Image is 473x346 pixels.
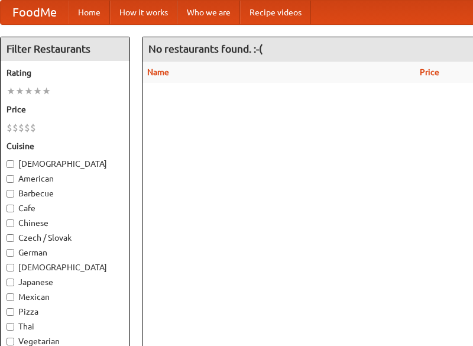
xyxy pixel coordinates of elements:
h5: Rating [7,67,124,79]
li: $ [30,121,36,134]
input: [DEMOGRAPHIC_DATA] [7,160,14,168]
a: Home [69,1,110,24]
h4: Filter Restaurants [1,37,129,61]
label: Czech / Slovak [7,232,124,244]
li: ★ [15,85,24,98]
input: Chinese [7,219,14,227]
input: Vegetarian [7,338,14,345]
li: ★ [7,85,15,98]
h5: Cuisine [7,140,124,152]
label: Pizza [7,306,124,318]
li: $ [7,121,12,134]
label: American [7,173,124,185]
label: Chinese [7,217,124,229]
li: $ [24,121,30,134]
label: Cafe [7,202,124,214]
input: [DEMOGRAPHIC_DATA] [7,264,14,271]
li: ★ [24,85,33,98]
ng-pluralize: No restaurants found. :-( [148,43,263,54]
a: Price [420,67,439,77]
input: American [7,175,14,183]
label: Mexican [7,291,124,303]
label: Japanese [7,276,124,288]
li: ★ [42,85,51,98]
a: Who we are [177,1,240,24]
a: FoodMe [1,1,69,24]
label: German [7,247,124,258]
h5: Price [7,104,124,115]
input: German [7,249,14,257]
li: ★ [33,85,42,98]
a: Name [147,67,169,77]
input: Czech / Slovak [7,234,14,242]
label: Thai [7,321,124,332]
input: Mexican [7,293,14,301]
label: Barbecue [7,187,124,199]
li: $ [12,121,18,134]
input: Japanese [7,279,14,286]
input: Thai [7,323,14,331]
input: Barbecue [7,190,14,198]
input: Pizza [7,308,14,316]
label: [DEMOGRAPHIC_DATA] [7,158,124,170]
li: $ [18,121,24,134]
a: How it works [110,1,177,24]
label: [DEMOGRAPHIC_DATA] [7,261,124,273]
a: Recipe videos [240,1,311,24]
input: Cafe [7,205,14,212]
